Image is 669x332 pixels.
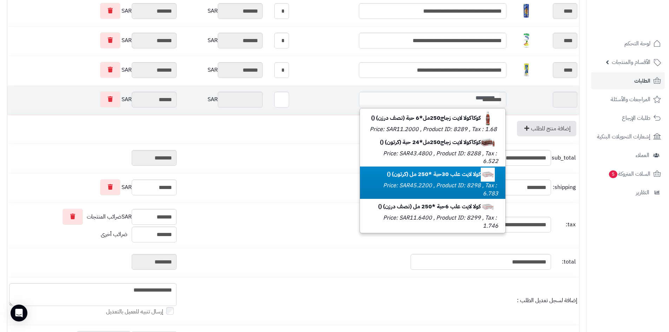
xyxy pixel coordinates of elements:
span: المراجعات والأسئلة [611,95,650,104]
span: tax: [553,221,576,229]
img: 1748079136-81uVckt-99L._AC_SL1500-40x40.jpg [519,4,533,18]
div: SAR [180,3,263,19]
span: الطلبات [634,76,650,86]
small: Price: SAR45.2200 , Product ID: 8298 , Tax : 6.783 [383,181,498,198]
img: 1747638823-31CBrRZgSRL-40x40.jpg [481,111,495,125]
div: SAR [180,92,263,108]
div: SAR [9,209,177,225]
div: Open Intercom Messenger [11,305,27,321]
span: ضرائب أخرى [101,230,127,239]
a: الطلبات [591,72,665,89]
img: 1748079402-71qRSg1-gVL._AC_SL1500-40x40.jpg [519,33,533,47]
div: SAR [180,62,263,78]
img: 1747640077-e331c6e0-cb1e-4995-8108-92927b4a-40x40.jpg [481,200,495,214]
span: الأقسام والمنتجات [612,57,650,67]
a: إشعارات التحويلات البنكية [591,128,665,145]
small: Price: SAR43.4800 , Product ID: 8288 , Tax : 6.522 [383,149,498,166]
span: sub_total: [553,154,576,162]
b: كوكاكولا لايت زجاج250مل*6 حبة (نصف درزن) () [371,114,498,122]
a: المراجعات والأسئلة [591,91,665,108]
span: العملاء [636,150,649,160]
div: SAR [180,33,263,48]
b: كولا لايت علب 30حبة *250 مل (كرتون) () [387,170,498,178]
div: SAR [9,91,177,108]
small: Price: SAR11.6400 , Product ID: 8299 , Tax : 1.746 [383,214,498,230]
img: logo-2.png [621,19,662,34]
span: لوحة التحكم [624,39,650,48]
b: كوكاكولا لايت زجاج250مل*24 حبة (كرتون) () [380,138,498,147]
label: إرسال تنبيه للعميل بالتعديل [106,308,177,316]
a: لوحة التحكم [591,35,665,52]
img: 1747826301-Screenshot%202025-05-21%20141755-40x40.jpg [519,63,533,77]
a: السلات المتروكة5 [591,165,665,182]
a: العملاء [591,147,665,164]
div: SAR [9,62,177,78]
img: 1747638823-71dRYcIuqCL._AC_SL1500-40x40.jpg [481,136,495,150]
div: SAR [9,179,177,195]
input: إرسال تنبيه للعميل بالتعديل [166,307,174,315]
span: طلبات الإرجاع [622,113,650,123]
span: التقارير [636,188,649,197]
span: ضرائب المنتجات [87,213,122,221]
div: SAR [9,3,177,19]
b: كولا لايت علب 6حبة *250 مل (نصف درزن) () [378,202,498,211]
span: السلات المتروكة [608,169,650,179]
span: total: [553,258,576,266]
div: SAR [9,32,177,48]
span: shipping: [553,183,576,191]
a: إضافة منتج للطلب [517,121,576,136]
span: إشعارات التحويلات البنكية [597,132,650,142]
a: التقارير [591,184,665,201]
small: Price: SAR11.2000 , Product ID: 8289 , Tax : 1.68 [370,125,497,134]
div: إضافة لسجل تعديل الطلب : [180,297,577,305]
a: طلبات الإرجاع [591,110,665,126]
img: 1747640075-e331c6e0-cb1e-4995-8108-92927b4a-40x40.jpg [481,168,495,182]
span: 5 [609,170,617,178]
